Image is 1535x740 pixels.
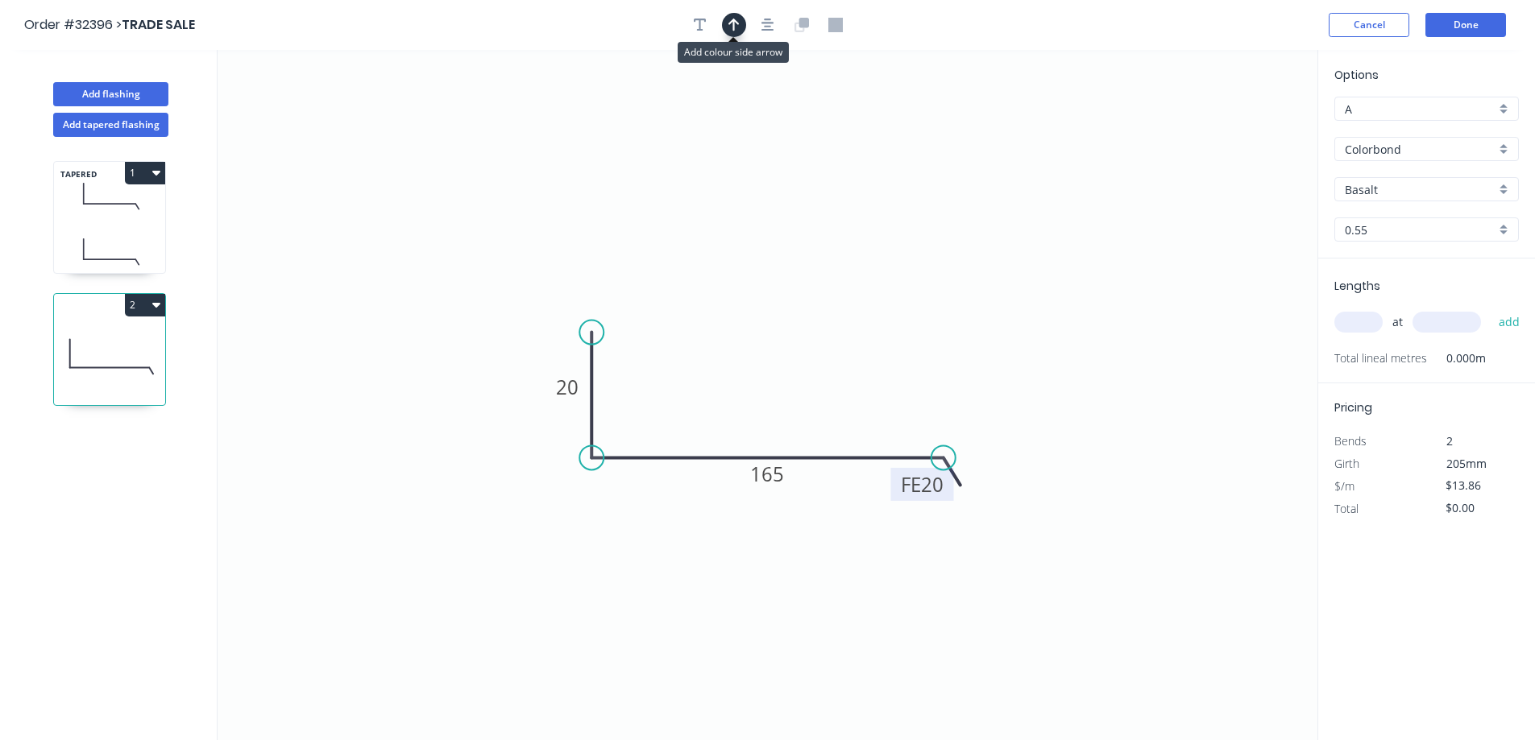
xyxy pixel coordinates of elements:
[125,294,165,316] button: 2
[1345,181,1496,198] input: Colour
[125,162,165,184] button: 1
[1392,311,1403,333] span: at
[122,15,195,34] span: TRADE SALE
[1334,501,1359,516] span: Total
[1425,13,1506,37] button: Done
[1345,101,1496,118] input: Price level
[1334,456,1359,471] span: Girth
[1446,456,1487,471] span: 205mm
[1427,347,1486,370] span: 0.000m
[24,15,122,34] span: Order #32396 >
[921,471,944,498] tspan: 20
[1334,399,1372,415] span: Pricing
[1334,67,1379,83] span: Options
[1334,478,1355,494] span: $/m
[556,374,579,400] tspan: 20
[750,461,784,487] tspan: 165
[53,82,168,106] button: Add flashing
[1345,221,1496,238] input: Thickness
[1329,13,1409,37] button: Cancel
[1446,433,1453,449] span: 2
[1345,141,1496,158] input: Material
[1334,347,1427,370] span: Total lineal metres
[1334,278,1380,294] span: Lengths
[1334,433,1367,449] span: Bends
[901,471,921,498] tspan: FE
[1491,308,1529,336] button: add
[678,42,789,63] div: Add colour side arrow
[53,113,168,137] button: Add tapered flashing
[218,50,1317,740] svg: 0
